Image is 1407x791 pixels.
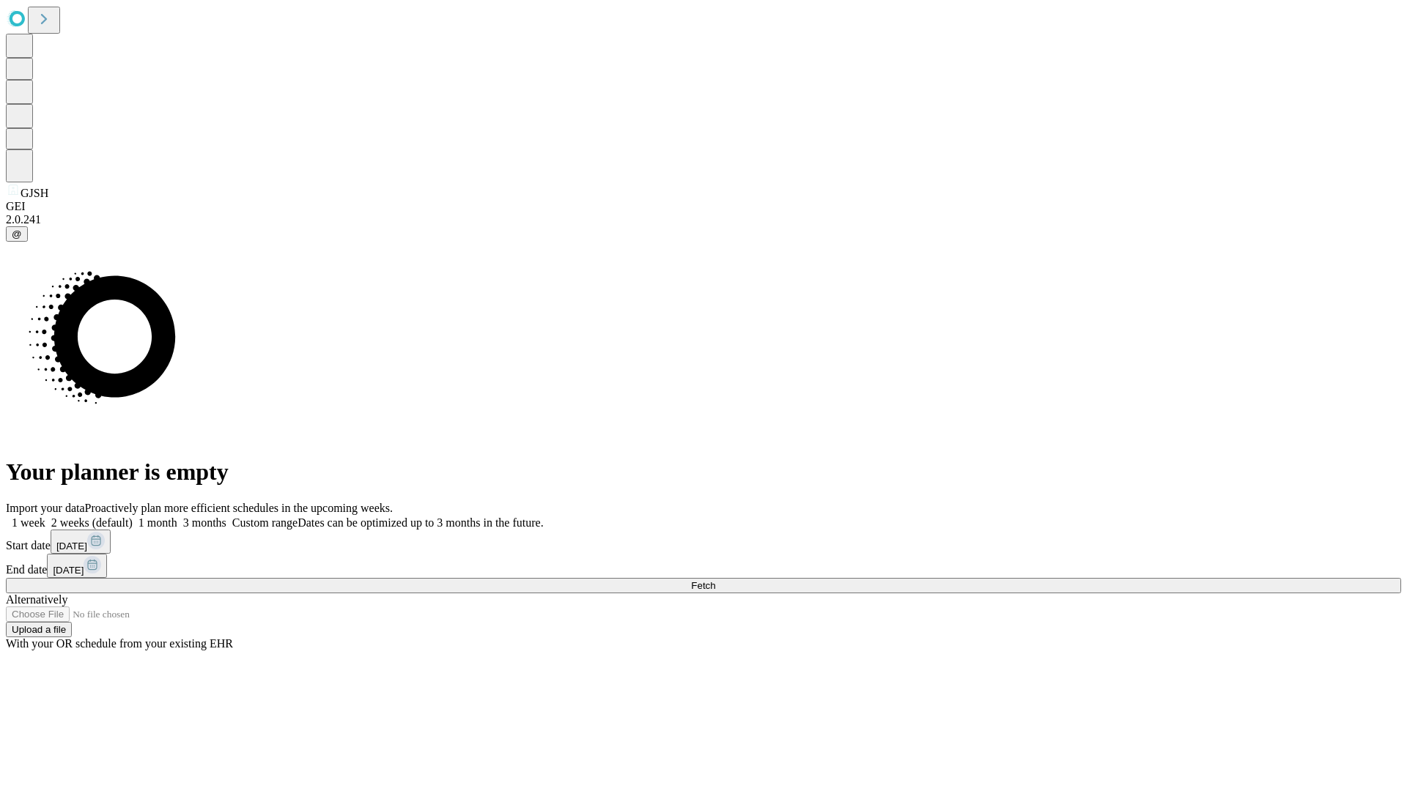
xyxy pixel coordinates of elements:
span: @ [12,229,22,239]
span: [DATE] [53,565,84,576]
button: [DATE] [47,554,107,578]
span: Proactively plan more efficient schedules in the upcoming weeks. [85,502,393,514]
span: 3 months [183,516,226,529]
span: With your OR schedule from your existing EHR [6,637,233,650]
div: 2.0.241 [6,213,1401,226]
span: 1 month [139,516,177,529]
span: [DATE] [56,541,87,552]
span: GJSH [21,187,48,199]
div: GEI [6,200,1401,213]
span: Alternatively [6,593,67,606]
button: [DATE] [51,530,111,554]
span: Dates can be optimized up to 3 months in the future. [298,516,543,529]
h1: Your planner is empty [6,458,1401,486]
span: Custom range [232,516,298,529]
span: 1 week [12,516,45,529]
span: Fetch [691,580,715,591]
div: Start date [6,530,1401,554]
button: Upload a file [6,622,72,637]
button: Fetch [6,578,1401,593]
span: Import your data [6,502,85,514]
button: @ [6,226,28,242]
div: End date [6,554,1401,578]
span: 2 weeks (default) [51,516,133,529]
